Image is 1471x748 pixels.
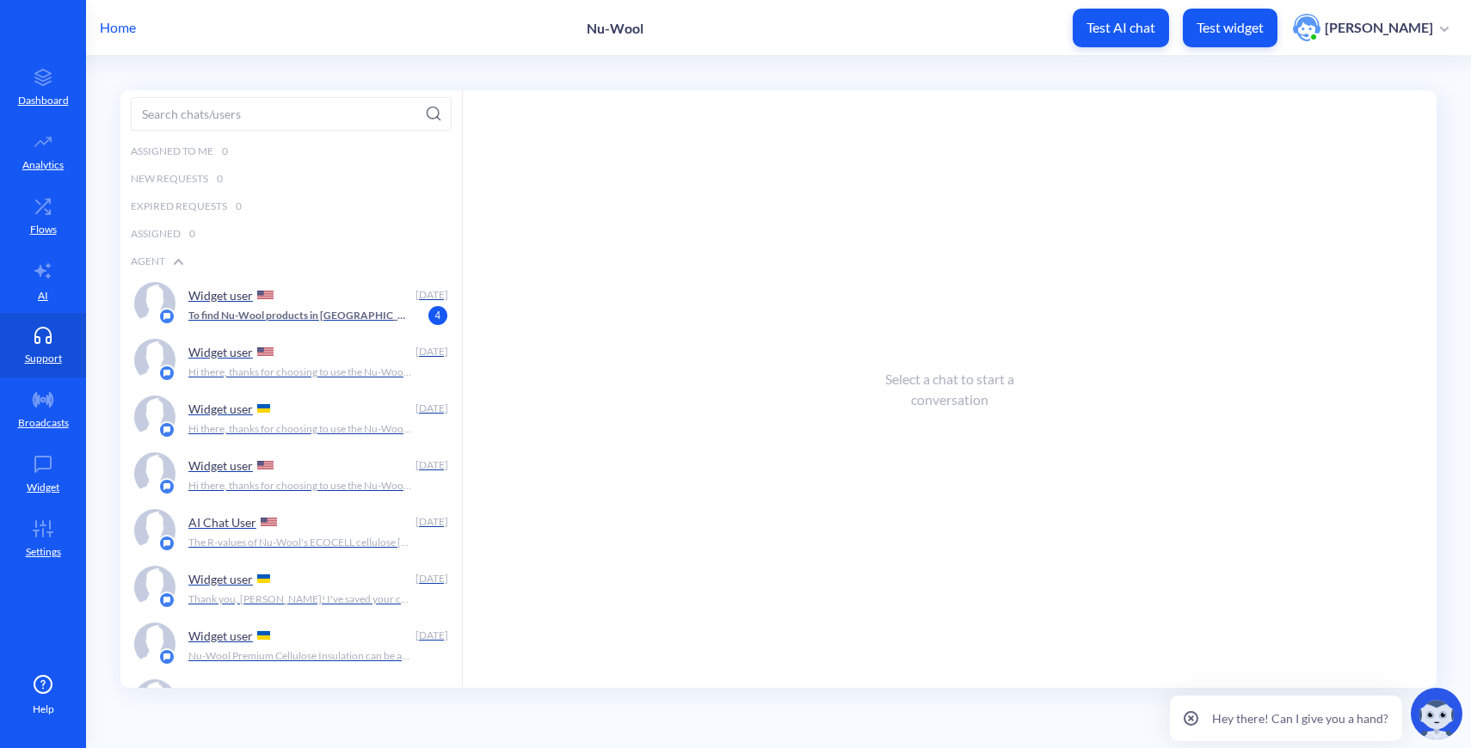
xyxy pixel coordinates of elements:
[428,306,447,325] span: 4
[100,17,136,38] p: Home
[188,572,253,586] p: Widget user
[414,287,448,303] div: [DATE]
[1411,688,1462,739] img: copilot-icon.svg
[1293,14,1320,41] img: user photo
[30,222,57,237] p: Flows
[188,648,412,664] p: Nu-Wool Premium Cellulose Insulation can be applied using the following methods: 1. Nu-Wool WALLS...
[158,478,175,495] img: platform icon
[587,20,643,36] p: Nu-Wool
[18,415,69,431] p: Broadcasts
[120,193,462,220] div: Expired Requests
[1197,19,1264,36] p: Test widget
[257,574,270,583] img: UA
[120,275,462,332] a: platform iconWidget user [DATE]To find Nu-Wool products in [GEOGRAPHIC_DATA], [GEOGRAPHIC_DATA], ...
[33,702,54,717] span: Help
[1086,19,1155,36] p: Test AI chat
[217,171,223,187] span: 0
[414,344,448,359] div: [DATE]
[1073,9,1169,47] button: Test AI chat
[120,672,462,729] a: platform iconWidget user [DATE]
[120,389,462,445] a: platform iconWidget user [DATE]Hi there, thanks for choosing to use the Nu-Wool Chatbot! How can ...
[414,684,448,700] div: [DATE]
[120,559,462,616] a: platform iconWidget user [DATE]Thank you, [PERSON_NAME]! I've saved your contact details and inte...
[414,401,448,416] div: [DATE]
[188,628,253,643] p: Widget user
[158,365,175,382] img: platform icon
[257,291,274,299] img: US
[261,518,277,526] img: US
[1183,9,1277,47] button: Test widget
[188,288,253,303] p: Widget user
[414,457,448,473] div: [DATE]
[120,138,462,165] div: Assigned to me
[158,308,175,325] img: platform icon
[188,592,412,607] p: Thank you, [PERSON_NAME]! I've saved your contact details and interest in speaking with a sales r...
[188,685,253,700] p: Widget user
[158,592,175,609] img: platform icon
[120,445,462,502] a: platform iconWidget user [DATE]Hi there, thanks for choosing to use the Nu-Wool Chatbot! How can ...
[26,544,61,560] p: Settings
[188,365,412,380] p: Hi there, thanks for choosing to use the Nu-Wool Chatbot! How can I help you [DATE]?
[188,402,253,416] p: Widget user
[18,93,69,108] p: Dashboard
[158,421,175,438] img: platform icon
[189,226,195,242] span: 0
[120,220,462,248] div: Assigned
[257,461,274,469] img: US
[188,458,253,473] p: Widget user
[120,502,462,559] a: platform iconAI Chat User [DATE]The R-values of Nu-Wool's ECOCELL cellulose [PERSON_NAME] are as ...
[188,535,412,550] p: The R-values of Nu-Wool's ECOCELL cellulose [PERSON_NAME] are as follows: - ECOCELL 3.5″ batt: R1...
[1325,18,1433,37] p: [PERSON_NAME]
[27,480,59,495] p: Widget
[1212,709,1388,727] p: Hey there! Can I give you a hand?
[188,421,412,437] p: Hi there, thanks for choosing to use the Nu-Wool Chatbot! How can I help you [DATE]?
[120,332,462,389] a: platform iconWidget user [DATE]Hi there, thanks for choosing to use the Nu-Wool Chatbot! How can ...
[158,648,175,665] img: platform icon
[1284,12,1457,43] button: user photo[PERSON_NAME]
[414,514,448,530] div: [DATE]
[188,515,256,530] p: AI Chat User
[131,97,452,131] input: Search chats/users
[120,616,462,672] a: platform iconWidget user [DATE]Nu-Wool Premium Cellulose Insulation can be applied using the foll...
[861,369,1038,410] div: Select a chat to start a conversation
[158,535,175,552] img: platform icon
[257,347,274,356] img: US
[257,631,270,640] img: UA
[257,404,270,413] img: UA
[38,288,48,303] p: AI
[25,351,62,366] p: Support
[414,628,448,643] div: [DATE]
[188,478,412,494] p: Hi there, thanks for choosing to use the Nu-Wool Chatbot! How can I help you [DATE]?
[222,144,228,159] span: 0
[188,345,253,359] p: Widget user
[414,571,448,586] div: [DATE]
[188,308,412,323] p: To find Nu-Wool products in [GEOGRAPHIC_DATA], [GEOGRAPHIC_DATA], you can use the "Product Locato...
[236,199,242,214] span: 0
[120,165,462,193] div: New Requests
[22,157,64,173] p: Analytics
[120,248,462,275] div: Agent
